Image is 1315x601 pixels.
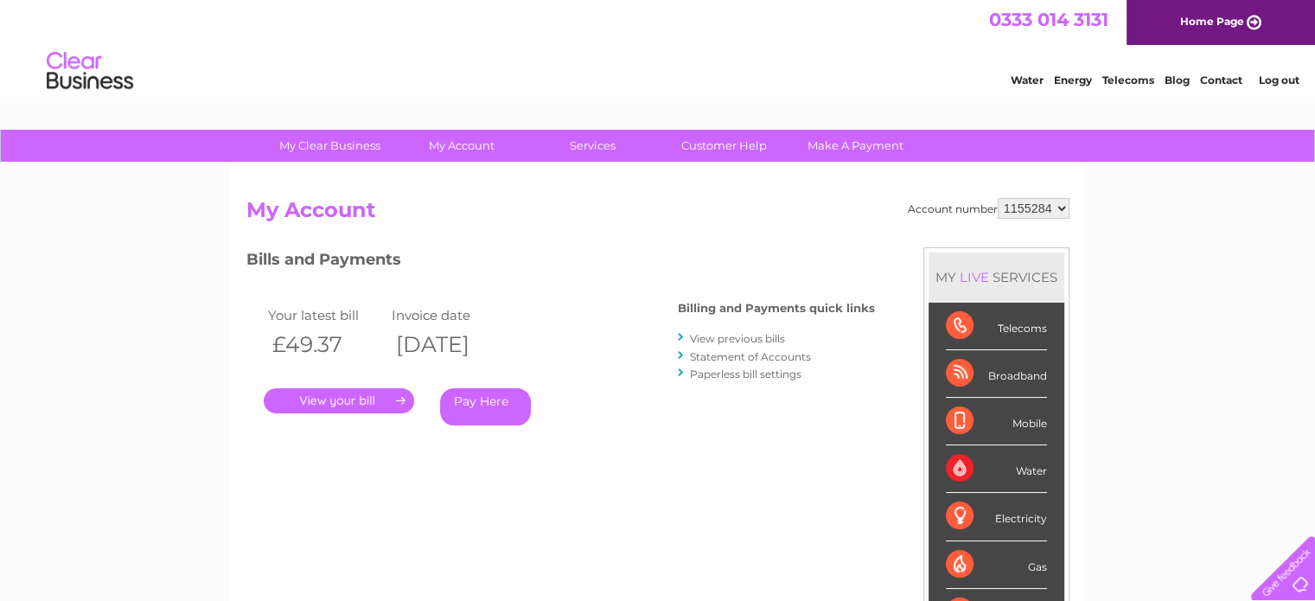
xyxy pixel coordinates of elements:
td: Invoice date [387,304,512,327]
a: Telecoms [1102,74,1154,86]
a: Log out [1258,74,1299,86]
a: 0333 014 3131 [989,9,1108,30]
a: Water [1011,74,1044,86]
th: £49.37 [264,327,388,362]
a: Pay Here [440,388,531,425]
div: Account number [908,198,1069,219]
a: Contact [1200,74,1242,86]
img: logo.png [46,45,134,98]
a: Blog [1165,74,1190,86]
div: Clear Business is a trading name of Verastar Limited (registered in [GEOGRAPHIC_DATA] No. 3667643... [250,10,1067,84]
a: Statement of Accounts [690,350,811,363]
a: Services [521,130,664,162]
h4: Billing and Payments quick links [678,302,875,315]
a: Paperless bill settings [690,368,801,380]
h3: Bills and Payments [246,247,875,278]
a: . [264,388,414,413]
div: Telecoms [946,303,1047,350]
h2: My Account [246,198,1069,231]
a: Make A Payment [784,130,927,162]
a: Customer Help [653,130,795,162]
th: [DATE] [387,327,512,362]
div: Gas [946,541,1047,589]
a: View previous bills [690,332,785,345]
div: Electricity [946,493,1047,540]
div: Water [946,445,1047,493]
div: Broadband [946,350,1047,398]
div: LIVE [956,269,993,285]
td: Your latest bill [264,304,388,327]
a: My Clear Business [259,130,401,162]
a: Energy [1054,74,1092,86]
div: Mobile [946,398,1047,445]
a: My Account [390,130,533,162]
div: MY SERVICES [929,253,1064,302]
